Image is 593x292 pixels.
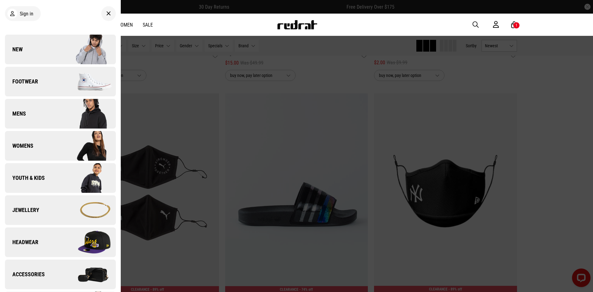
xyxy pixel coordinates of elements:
[5,227,116,257] a: Headwear Company
[5,78,38,85] span: Footwear
[277,20,318,29] img: Redrat logo
[20,11,33,17] span: Sign in
[117,22,133,28] a: Women
[5,131,116,161] a: Womens Company
[515,23,517,28] div: 1
[511,22,517,28] a: 1
[60,259,116,290] img: Company
[60,66,116,97] img: Company
[60,98,116,129] img: Company
[5,239,38,246] span: Headwear
[5,163,116,193] a: Youth & Kids Company
[5,99,116,129] a: Mens Company
[5,271,45,278] span: Accessories
[5,260,116,289] a: Accessories Company
[5,142,33,150] span: Womens
[5,195,116,225] a: Jewellery Company
[5,67,116,96] a: Footwear Company
[60,227,116,258] img: Company
[143,22,153,28] a: Sale
[5,110,26,117] span: Mens
[5,206,39,214] span: Jewellery
[60,195,116,226] img: Company
[60,34,116,65] img: Company
[5,174,45,182] span: Youth & Kids
[5,2,23,21] button: Open LiveChat chat widget
[60,130,116,161] img: Company
[60,163,116,193] img: Company
[5,35,116,64] a: New Company
[5,46,23,53] span: New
